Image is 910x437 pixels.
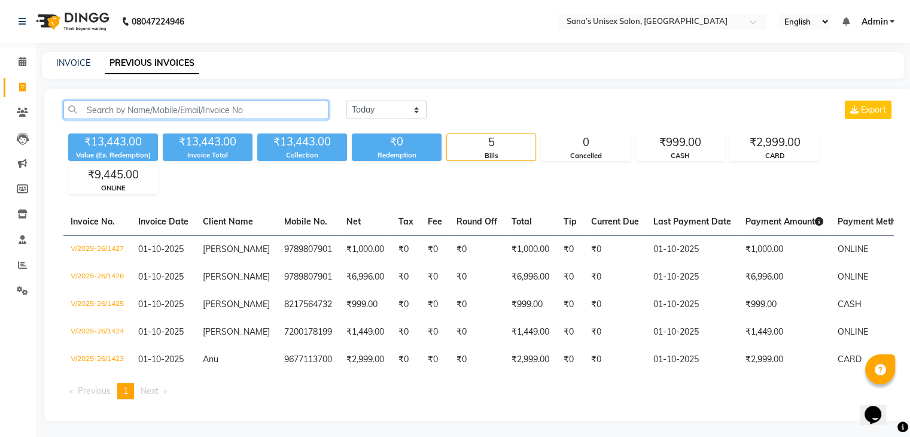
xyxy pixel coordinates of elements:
[339,263,391,291] td: ₹6,996.00
[584,263,646,291] td: ₹0
[63,235,131,263] td: V/2025-26/1427
[584,346,646,374] td: ₹0
[449,235,504,263] td: ₹0
[346,216,361,227] span: Net
[646,235,738,263] td: 01-10-2025
[105,53,199,74] a: PREVIOUS INVOICES
[584,291,646,318] td: ₹0
[504,318,556,346] td: ₹1,449.00
[56,57,90,68] a: INVOICE
[745,216,823,227] span: Payment Amount
[731,134,819,151] div: ₹2,999.00
[163,133,252,150] div: ₹13,443.00
[636,151,725,161] div: CASH
[352,150,442,160] div: Redemption
[738,346,830,374] td: ₹2,999.00
[391,346,421,374] td: ₹0
[738,318,830,346] td: ₹1,449.00
[63,318,131,346] td: V/2025-26/1424
[138,244,184,254] span: 01-10-2025
[138,271,184,282] span: 01-10-2025
[861,16,887,28] span: Admin
[421,235,449,263] td: ₹0
[203,326,270,337] span: [PERSON_NAME]
[591,216,639,227] span: Current Due
[138,326,184,337] span: 01-10-2025
[391,291,421,318] td: ₹0
[449,263,504,291] td: ₹0
[277,291,339,318] td: 8217564732
[738,263,830,291] td: ₹6,996.00
[564,216,577,227] span: Tip
[203,299,270,309] span: [PERSON_NAME]
[277,235,339,263] td: 9789807901
[449,318,504,346] td: ₹0
[69,166,157,183] div: ₹9,445.00
[838,299,862,309] span: CASH
[584,235,646,263] td: ₹0
[68,133,158,150] div: ₹13,443.00
[398,216,413,227] span: Tax
[123,386,128,396] span: 1
[838,354,862,365] span: CARD
[731,151,819,161] div: CARD
[69,183,157,193] div: ONLINE
[541,134,630,151] div: 0
[449,346,504,374] td: ₹0
[738,235,830,263] td: ₹1,000.00
[203,216,253,227] span: Client Name
[421,263,449,291] td: ₹0
[556,291,584,318] td: ₹0
[78,386,111,396] span: Previous
[646,263,738,291] td: 01-10-2025
[138,299,184,309] span: 01-10-2025
[845,101,891,119] button: Export
[838,271,868,282] span: ONLINE
[339,291,391,318] td: ₹999.00
[556,346,584,374] td: ₹0
[504,235,556,263] td: ₹1,000.00
[203,244,270,254] span: [PERSON_NAME]
[339,318,391,346] td: ₹1,449.00
[63,291,131,318] td: V/2025-26/1425
[838,244,868,254] span: ONLINE
[203,271,270,282] span: [PERSON_NAME]
[421,291,449,318] td: ₹0
[556,263,584,291] td: ₹0
[421,346,449,374] td: ₹0
[277,346,339,374] td: 9677113700
[653,216,731,227] span: Last Payment Date
[541,151,630,161] div: Cancelled
[421,318,449,346] td: ₹0
[71,216,115,227] span: Invoice No.
[257,133,347,150] div: ₹13,443.00
[203,354,218,365] span: Anu
[556,235,584,263] td: ₹0
[504,346,556,374] td: ₹2,999.00
[277,263,339,291] td: 9789807901
[861,104,886,115] span: Export
[63,263,131,291] td: V/2025-26/1426
[738,291,830,318] td: ₹999.00
[277,318,339,346] td: 7200178199
[339,235,391,263] td: ₹1,000.00
[447,151,535,161] div: Bills
[838,326,868,337] span: ONLINE
[339,346,391,374] td: ₹2,999.00
[63,346,131,374] td: V/2025-26/1423
[504,263,556,291] td: ₹6,996.00
[63,383,894,399] nav: Pagination
[141,386,159,396] span: Next
[138,216,188,227] span: Invoice Date
[447,134,535,151] div: 5
[132,5,184,38] b: 08047224946
[512,216,532,227] span: Total
[646,291,738,318] td: 01-10-2025
[31,5,112,38] img: logo
[636,134,725,151] div: ₹999.00
[456,216,497,227] span: Round Off
[449,291,504,318] td: ₹0
[352,133,442,150] div: ₹0
[284,216,327,227] span: Mobile No.
[138,354,184,365] span: 01-10-2025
